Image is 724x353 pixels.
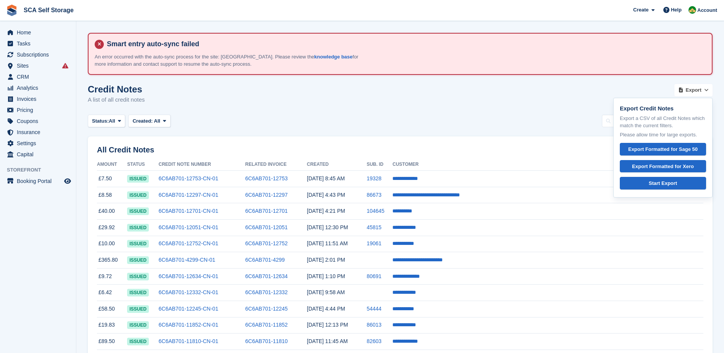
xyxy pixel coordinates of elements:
[4,176,72,186] a: menu
[245,208,288,214] a: 6C6AB701-12701
[97,171,127,187] td: £7.50
[21,4,77,16] a: SCA Self Storage
[159,338,218,344] a: 6C6AB701-11810-CN-01
[127,240,149,248] span: issued
[620,143,706,155] a: Export Formatted for Sage 50
[4,83,72,93] a: menu
[127,338,149,345] span: issued
[127,289,149,296] span: issued
[97,252,127,269] td: £365.80
[671,6,682,14] span: Help
[314,54,352,60] a: knowledge base
[17,27,63,38] span: Home
[245,240,288,246] a: 6C6AB701-12752
[62,63,68,69] i: Smart entry sync failures have occurred
[367,306,382,312] a: 54444
[17,94,63,104] span: Invoices
[154,118,160,124] span: All
[392,159,703,171] th: Customer
[307,224,348,230] time: 2025-09-01 11:30:28 UTC
[633,6,648,14] span: Create
[4,94,72,104] a: menu
[92,117,109,125] span: Status:
[17,149,63,160] span: Capital
[97,146,703,154] h2: All Credit Notes
[97,268,127,285] td: £9.72
[620,115,706,130] p: Export a CSV of all Credit Notes which match the current filters.
[88,115,125,127] button: Status: All
[307,273,345,279] time: 2025-08-30 12:10:04 UTC
[159,257,216,263] a: 6C6AB701-4299-CN-01
[97,159,127,171] th: Amount
[127,175,149,183] span: issued
[159,306,218,312] a: 6C6AB701-12245-CN-01
[97,203,127,220] td: £40.00
[367,240,382,246] a: 19061
[4,105,72,115] a: menu
[159,175,218,181] a: 6C6AB701-12753-CN-01
[626,146,700,153] div: Export Formatted for Sage 50
[620,160,706,173] a: Export Formatted for Xero
[307,322,348,328] time: 2025-08-27 11:13:39 UTC
[159,224,218,230] a: 6C6AB701-12051-CN-01
[127,159,158,171] th: Status
[63,176,72,186] a: Preview store
[97,236,127,252] td: £10.00
[88,84,145,94] h1: Credit Notes
[4,49,72,60] a: menu
[367,159,393,171] th: Sub. ID
[367,224,382,230] a: 45815
[17,49,63,60] span: Subscriptions
[245,322,288,328] a: 6C6AB701-11852
[245,306,288,312] a: 6C6AB701-12245
[245,257,285,263] a: 6C6AB701-4299
[245,159,307,171] th: Related Invoice
[307,240,348,246] time: 2025-09-01 10:51:53 UTC
[6,5,18,16] img: stora-icon-8386f47178a22dfd0bd8f6a31ec36ba5ce8667c1dd55bd0f319d3a0aa187defe.svg
[17,38,63,49] span: Tasks
[97,317,127,334] td: £19.83
[17,127,63,138] span: Insurance
[97,334,127,350] td: £89.50
[686,86,701,94] span: Export
[109,117,115,125] span: All
[17,60,63,71] span: Sites
[4,149,72,160] a: menu
[674,84,713,97] button: Export
[97,285,127,301] td: £6.42
[4,38,72,49] a: menu
[367,208,385,214] a: 104645
[626,163,700,170] div: Export Formatted for Xero
[367,338,382,344] a: 82603
[159,240,218,246] a: 6C6AB701-12752-CN-01
[4,138,72,149] a: menu
[127,224,149,232] span: issued
[307,257,345,263] time: 2025-08-31 13:01:14 UTC
[88,96,145,104] p: A list of all credit notes
[127,256,149,264] span: issued
[367,175,382,181] a: 19328
[245,338,288,344] a: 6C6AB701-11810
[307,289,345,295] time: 2025-08-29 08:58:26 UTC
[159,208,218,214] a: 6C6AB701-12701-CN-01
[4,116,72,126] a: menu
[367,192,382,198] a: 86673
[620,104,706,113] p: Export Credit Notes
[626,180,700,187] div: Start Export
[17,71,63,82] span: CRM
[132,118,153,124] span: Created:
[159,289,218,295] a: 6C6AB701-12332-CN-01
[97,301,127,317] td: £58.50
[307,338,348,344] time: 2025-08-21 10:45:53 UTC
[697,6,717,14] span: Account
[245,273,288,279] a: 6C6AB701-12634
[4,60,72,71] a: menu
[620,177,706,189] a: Start Export
[307,208,345,214] time: 2025-09-02 15:21:01 UTC
[4,71,72,82] a: menu
[159,159,245,171] th: Credit Note Number
[97,219,127,236] td: £29.92
[17,138,63,149] span: Settings
[17,83,63,93] span: Analytics
[97,187,127,203] td: £8.58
